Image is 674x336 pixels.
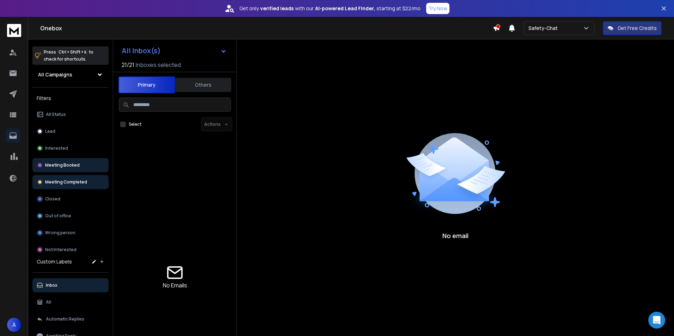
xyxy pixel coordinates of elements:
button: A [7,318,21,332]
p: Lead [45,129,55,134]
p: Try Now [428,5,447,12]
h1: All Inbox(s) [122,47,161,54]
h3: Filters [32,93,109,103]
button: Primary [118,76,175,93]
span: Ctrl + Shift + k [57,48,87,56]
p: No email [442,231,468,241]
button: Closed [32,192,109,206]
p: All [46,299,51,305]
button: All [32,295,109,309]
button: Inbox [32,278,109,292]
button: Not Interested [32,243,109,257]
button: Meeting Completed [32,175,109,189]
button: All Inbox(s) [116,44,232,58]
h1: All Campaigns [38,71,72,78]
h3: Custom Labels [37,258,72,265]
button: Lead [32,124,109,138]
button: Interested [32,141,109,155]
button: Get Free Credits [603,21,662,35]
strong: AI-powered Lead Finder, [315,5,375,12]
p: Closed [45,196,60,202]
p: Meeting Booked [45,162,80,168]
button: All Campaigns [32,68,109,82]
p: All Status [46,112,66,117]
p: No Emails [163,281,187,290]
p: Automatic Replies [46,316,84,322]
p: Out of office [45,213,71,219]
p: Not Interested [45,247,76,253]
span: 21 / 21 [122,61,134,69]
p: Meeting Completed [45,179,87,185]
button: Try Now [426,3,449,14]
p: Press to check for shortcuts. [44,49,93,63]
label: Select [129,122,141,127]
p: Safety-Chat [528,25,560,32]
strong: verified leads [260,5,294,12]
img: logo [7,24,21,37]
h3: Inboxes selected [136,61,181,69]
button: Automatic Replies [32,312,109,326]
p: Wrong person [45,230,75,236]
button: Out of office [32,209,109,223]
h1: Onebox [40,24,493,32]
p: Inbox [46,282,57,288]
p: Get only with our starting at $22/mo [239,5,421,12]
div: Open Intercom Messenger [648,312,665,329]
button: Others [175,77,231,93]
p: Get Free Credits [618,25,657,32]
p: Interested [45,145,68,151]
button: Meeting Booked [32,158,109,172]
button: All Status [32,107,109,122]
button: Wrong person [32,226,109,240]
